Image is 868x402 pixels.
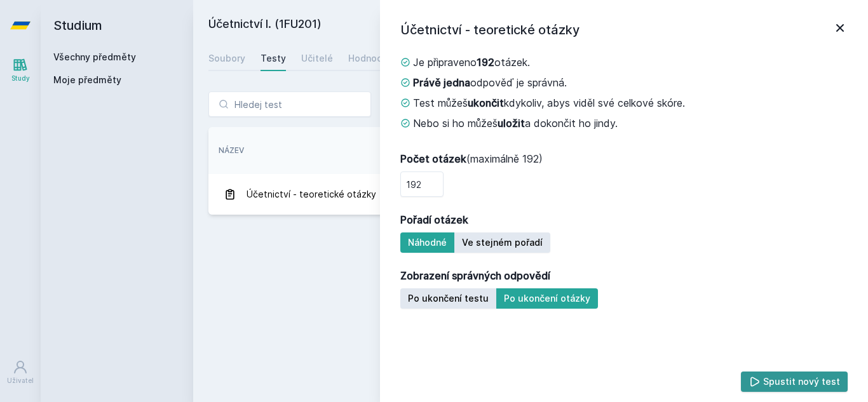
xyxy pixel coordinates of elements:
span: Moje předměty [53,74,121,86]
a: Soubory [208,46,245,71]
a: Všechny předměty [53,51,136,62]
h2: Účetnictví I. (1FU201) [208,15,710,36]
strong: Počet otázek [400,152,466,165]
div: Učitelé [301,52,333,65]
span: (maximálně 192) [400,151,543,166]
span: Nebo si ho můžeš a dokončit ho jindy. [413,116,618,131]
div: Testy [261,52,286,65]
div: Hodnocení [348,52,395,65]
div: Study [11,74,30,83]
span: Účetnictví - teoretické otázky [247,182,376,207]
strong: ukončit [468,97,504,109]
span: Test můžeš kdykoliv, abys viděl své celkové skóre. [413,95,685,111]
a: Hodnocení [348,46,395,71]
a: Testy [261,46,286,71]
a: Účetnictví - teoretické otázky 30. 12. 2018 192 [208,174,853,215]
strong: Pořadí otázek [400,212,468,227]
span: odpověď je správná. [413,75,567,90]
a: Učitelé [301,46,333,71]
strong: uložit [498,117,525,130]
div: Uživatel [7,376,34,385]
input: Hledej test [208,91,371,117]
strong: Právě jedna [413,76,470,89]
button: Název [219,145,244,156]
div: Soubory [208,52,245,65]
a: Study [3,51,38,90]
a: Uživatel [3,353,38,392]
